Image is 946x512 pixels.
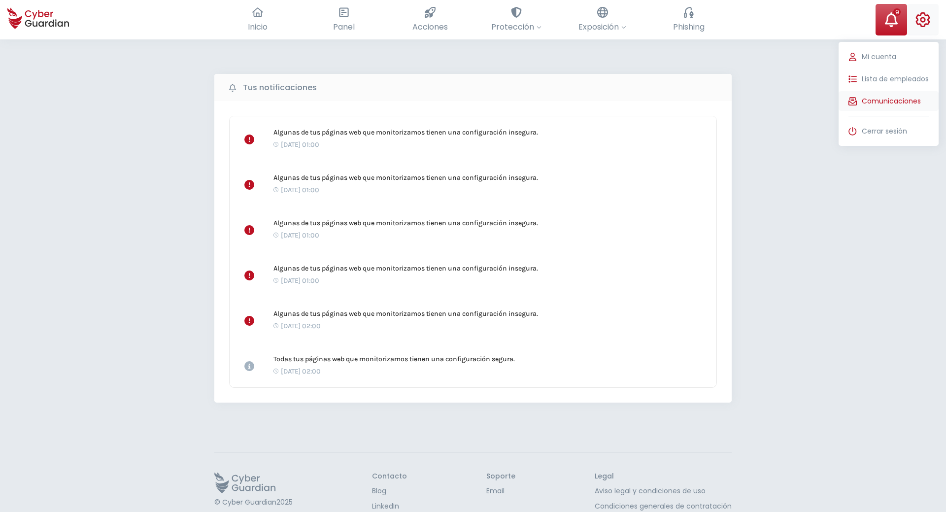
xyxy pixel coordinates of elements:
[862,96,921,106] span: Comunicaciones
[273,230,673,240] div: [DATE] 01:00
[273,173,673,182] p: Algunas de tus páginas web que monitorizamos tienen una configuración insegura.
[273,321,673,331] div: [DATE] 02:00
[273,219,673,228] p: Algunas de tus páginas web que monitorizamos tienen una configuración insegura.
[243,82,317,94] b: Tus notificaciones
[273,185,673,195] div: [DATE] 01:00
[273,355,673,364] p: Todas tus páginas web que monitorizamos tienen una configuración segura.
[839,91,939,111] button: Comunicaciones
[333,21,355,33] span: Panel
[412,21,448,33] span: Acciones
[248,21,268,33] span: Inicio
[559,4,645,35] button: Exposición
[673,21,705,33] span: Phishing
[273,309,673,318] p: Algunas de tus páginas web que monitorizamos tienen una configuración insegura.
[273,264,673,273] p: Algunas de tus páginas web que monitorizamos tienen una configuración insegura.
[372,486,407,496] a: Blog
[372,501,407,512] a: LinkedIn
[273,128,673,137] p: Algunas de tus páginas web que monitorizamos tienen una configuración insegura.
[595,486,732,496] a: Aviso legal y condiciones de uso
[862,126,907,137] span: Cerrar sesión
[862,74,929,84] span: Lista de empleados
[907,4,939,35] button: Mi cuentaLista de empleadosComunicacionesCerrar sesión
[387,4,473,35] button: Acciones
[301,4,387,35] button: Panel
[214,4,301,35] button: Inicio
[893,8,901,16] div: 9
[839,47,939,67] button: Mi cuenta
[473,4,559,35] button: Protección
[578,21,626,33] span: Exposición
[595,472,732,481] h3: Legal
[273,366,673,376] div: [DATE] 02:00
[839,69,939,89] button: Lista de empleados
[595,501,732,512] a: Condiciones generales de contratación
[862,52,896,62] span: Mi cuenta
[486,486,515,496] a: Email
[645,4,732,35] button: Phishing
[273,139,673,150] div: [DATE] 01:00
[273,275,673,286] div: [DATE] 01:00
[839,121,939,141] button: Cerrar sesión
[486,472,515,481] h3: Soporte
[214,498,293,507] p: © Cyber Guardian 2025
[372,472,407,481] h3: Contacto
[491,21,541,33] span: Protección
